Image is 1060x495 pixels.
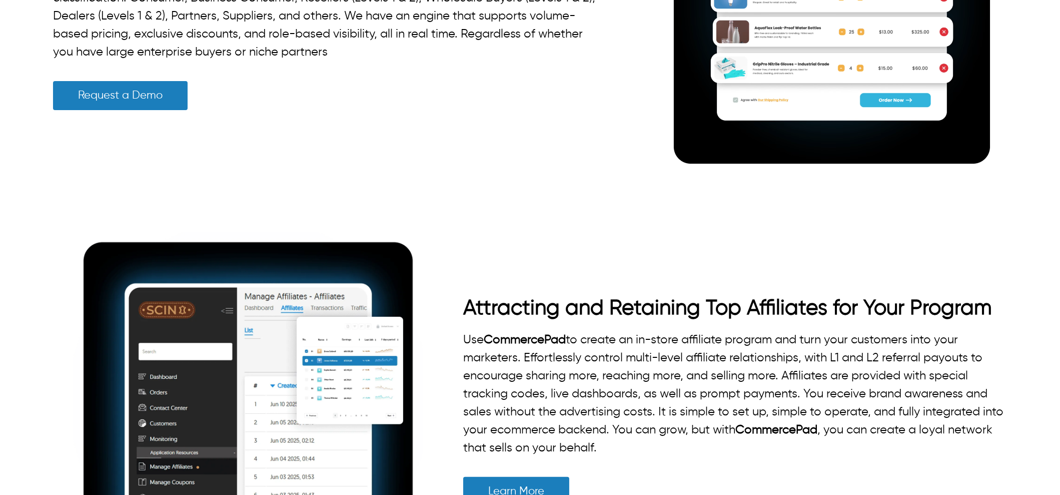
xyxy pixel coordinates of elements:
a: CommercePad [484,334,566,346]
a: Request a Demo [53,81,188,110]
a: CommercePad [735,424,817,436]
p: Use to create an in-store affiliate program and turn your customers into your marketers. Effortle... [463,331,1007,457]
h2: Attracting and Retaining Top Affiliates for Your Program [463,296,1007,321]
